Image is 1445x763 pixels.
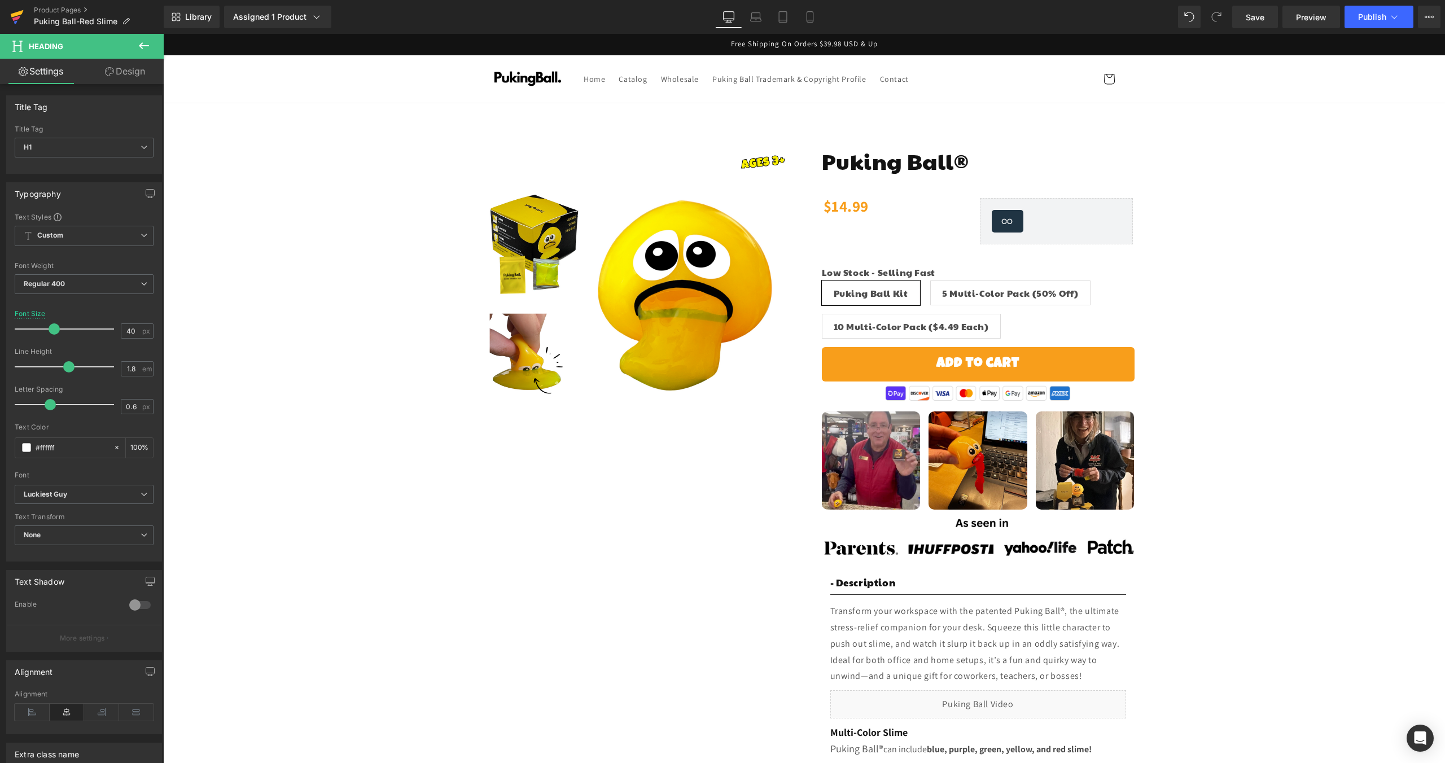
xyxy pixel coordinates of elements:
button: More [1418,6,1440,28]
div: Text Color [15,423,154,431]
span: Library [185,12,212,22]
a: Laptop [742,6,769,28]
span: Save [1246,11,1264,23]
span: 5 Multi-Color Pack (50% Off) [779,247,916,271]
label: Low Stock - Selling Fast [659,233,971,247]
a: Product Pages [34,6,164,15]
button: More settings [7,625,161,651]
div: Line Height [15,348,154,356]
span: Home [421,40,442,50]
div: Extra class name [15,743,79,759]
div: Alignment [15,690,154,698]
a: Catalog [449,33,491,57]
a: Puking Ball Trademark & Copyright Profile [542,33,710,57]
span: em [142,365,152,372]
strong: blue, purple, green, yellow, and red slime! [764,709,929,721]
span: px [142,403,152,410]
div: Font Weight [15,262,154,270]
b: None [24,530,41,539]
span: Catalog [456,40,484,50]
p: Transform your workspace with the patented Puking Ball®, the ultimate stress-relief companion for... [667,569,963,651]
b: Custom [37,231,63,240]
span: Puking Ball Trademark & Copyright Profile [549,40,703,50]
button: Publish [1345,6,1413,28]
div: Letter Spacing [15,385,154,393]
div: Font [15,471,154,479]
button: Add to cart [659,313,971,348]
span: Multi-Color Slime [667,692,745,705]
h1: - Description [667,542,963,555]
div: Text Transform [15,513,154,521]
div: Typography [15,183,61,199]
a: Home [414,33,449,57]
a: Desktop [715,6,742,28]
div: Alignment [15,661,53,677]
div: Text Styles [15,212,154,221]
i: Luckiest Guy [24,490,67,499]
span: can include [720,709,764,721]
span: Preview [1296,11,1326,23]
b: Regular 400 [24,279,65,288]
p: More settings [60,633,105,643]
b: H1 [24,143,32,151]
span: Puking Ball Kit [671,247,745,271]
img: Puking Ball® [311,110,624,414]
div: Enable [15,600,118,612]
img: pukingball [331,37,399,52]
span: Publish [1358,12,1386,21]
p: Puking Ball® [667,707,963,724]
a: New Library [164,6,220,28]
a: Tablet [769,6,796,28]
a: Mobile [796,6,824,28]
div: Text Shadow [15,571,64,586]
span: 10 Multi-Color Pack ($4.49 Each) [671,280,826,304]
div: Title Tag [15,96,48,112]
a: Design [84,59,166,84]
span: Puking Ball® [659,115,806,141]
span: Puking Ball-Red Slime [34,17,117,26]
input: Color [36,441,108,454]
div: % [126,438,153,458]
span: Wholesale [498,40,536,50]
span: Heading [29,42,63,51]
a: Wholesale [491,33,542,57]
a: Preview [1282,6,1340,28]
div: Title Tag [15,125,154,133]
span: $14.99 [660,162,706,182]
span: Contact [717,40,746,50]
a: Contact [710,33,752,57]
button: Redo [1205,6,1228,28]
div: Font Size [15,310,46,318]
button: Undo [1178,6,1201,28]
div: Open Intercom Messenger [1407,725,1434,752]
div: Assigned 1 Product [233,11,322,23]
span: px [142,327,152,335]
